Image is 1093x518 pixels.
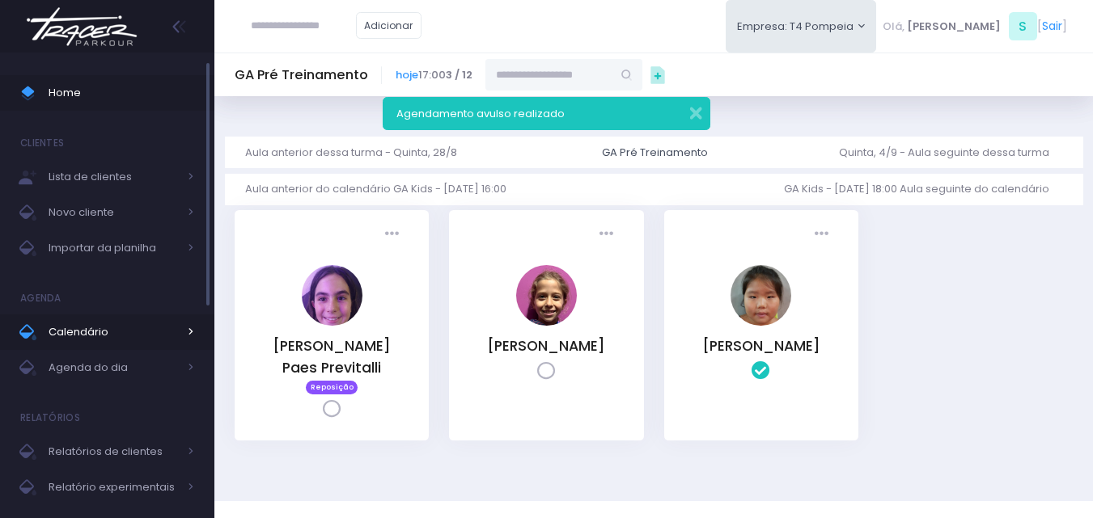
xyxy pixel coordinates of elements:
[306,381,358,395] span: Reposição
[49,82,194,103] span: Home
[245,137,470,168] a: Aula anterior dessa turma - Quinta, 28/8
[602,145,708,161] div: GA Pré Treinamento
[876,8,1073,44] div: [ ]
[302,314,362,330] a: Antonella Rossi Paes Previtalli
[20,282,61,314] h4: Agenda
[49,441,178,462] span: Relatórios de clientes
[516,265,577,326] img: Julia Gomes
[396,106,565,121] span: Agendamento avulso realizado
[273,336,391,377] a: [PERSON_NAME] Paes Previtalli
[731,265,791,326] img: Júlia Ayumi Tiba
[784,174,1062,205] a: GA Kids - [DATE] 18:00 Aula seguinte do calendário
[356,12,422,39] a: Adicionar
[20,127,64,159] h4: Clientes
[883,19,904,35] span: Olá,
[731,314,791,330] a: Júlia Ayumi Tiba
[49,357,178,378] span: Agenda do dia
[20,402,80,434] h4: Relatórios
[396,67,472,83] span: 17:00
[235,67,368,83] h5: GA Pré Treinamento
[1042,18,1062,35] a: Sair
[245,174,519,205] a: Aula anterior do calendário GA Kids - [DATE] 16:00
[49,238,178,259] span: Importar da planilha
[49,202,178,223] span: Novo cliente
[302,265,362,326] img: Antonella Rossi Paes Previtalli
[487,336,605,356] a: [PERSON_NAME]
[839,137,1062,168] a: Quinta, 4/9 - Aula seguinte dessa turma
[49,166,178,187] span: Lista de clientes
[396,67,418,82] a: hoje
[702,336,820,356] a: [PERSON_NAME]
[49,477,178,498] span: Relatório experimentais
[49,322,178,343] span: Calendário
[446,67,472,82] strong: 3 / 12
[907,19,1001,35] span: [PERSON_NAME]
[1009,12,1037,40] span: S
[516,314,577,330] a: Julia Gomes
